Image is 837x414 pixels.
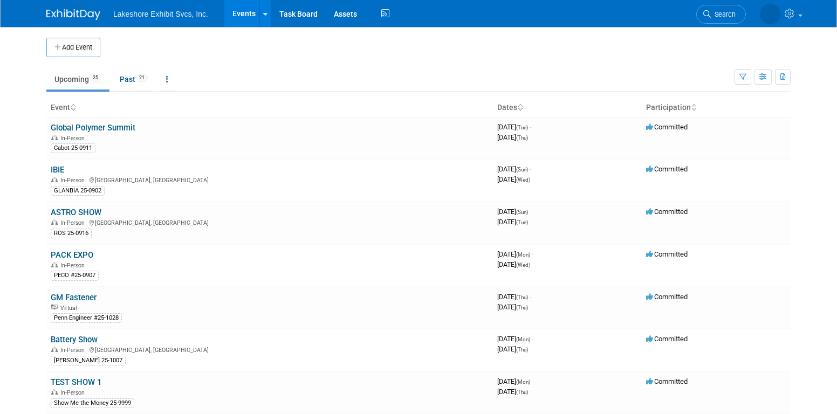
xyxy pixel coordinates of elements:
span: (Mon) [516,252,530,258]
a: Sort by Participation Type [691,103,696,112]
a: Global Polymer Summit [51,123,135,133]
span: (Sun) [516,209,528,215]
span: (Tue) [516,125,528,130]
span: Virtual [60,305,80,312]
div: [GEOGRAPHIC_DATA], [GEOGRAPHIC_DATA] [51,345,489,354]
img: Virtual Event [51,305,58,310]
div: Cabot 25-0911 [51,143,95,153]
a: Sort by Start Date [517,103,523,112]
div: ROS 25-0916 [51,229,92,238]
img: In-Person Event [51,347,58,352]
button: Add Event [46,38,100,57]
span: [DATE] [497,133,528,141]
span: Committed [646,250,688,258]
a: Upcoming25 [46,69,109,89]
span: [DATE] [497,123,531,131]
span: (Thu) [516,389,528,395]
span: Committed [646,123,688,131]
img: In-Person Event [51,219,58,225]
span: In-Person [60,135,88,142]
span: Lakeshore Exhibit Svcs, Inc. [113,10,208,18]
span: [DATE] [497,175,530,183]
span: (Sun) [516,167,528,172]
span: - [532,335,533,343]
span: 21 [136,74,148,82]
span: Search [711,10,736,18]
div: Penn Engineer #25-1028 [51,313,122,323]
span: [DATE] [497,208,531,216]
div: [GEOGRAPHIC_DATA], [GEOGRAPHIC_DATA] [51,218,489,226]
span: (Mon) [516,379,530,385]
span: (Thu) [516,294,528,300]
img: MICHELLE MOYA [760,4,780,24]
th: Participation [642,99,791,117]
span: (Thu) [516,135,528,141]
img: In-Person Event [51,262,58,267]
span: - [530,123,531,131]
span: Committed [646,335,688,343]
a: GM Fastener [51,293,97,302]
span: (Wed) [516,262,530,268]
span: In-Person [60,389,88,396]
span: (Tue) [516,219,528,225]
span: [DATE] [497,218,528,226]
div: [PERSON_NAME] 25-1007 [51,356,126,365]
a: Battery Show [51,335,98,344]
span: - [530,293,531,301]
div: [GEOGRAPHIC_DATA], [GEOGRAPHIC_DATA] [51,175,489,184]
span: Committed [646,165,688,173]
img: ExhibitDay [46,9,100,20]
a: Past21 [112,69,156,89]
span: In-Person [60,262,88,269]
span: [DATE] [497,303,528,311]
a: PACK EXPO [51,250,93,260]
a: TEST SHOW 1 [51,377,101,387]
span: (Wed) [516,177,530,183]
th: Event [46,99,493,117]
a: Search [696,5,746,24]
img: In-Person Event [51,135,58,140]
span: 25 [90,74,101,82]
span: [DATE] [497,335,533,343]
span: [DATE] [497,345,528,353]
span: Committed [646,208,688,216]
a: IBIE [51,165,64,175]
span: (Thu) [516,305,528,310]
span: - [530,165,531,173]
span: In-Person [60,347,88,354]
a: ASTRO SHOW [51,208,101,217]
span: In-Person [60,177,88,184]
span: Committed [646,377,688,385]
span: [DATE] [497,388,528,396]
span: (Thu) [516,347,528,353]
div: GLANBIA 25-0902 [51,186,105,196]
th: Dates [493,99,642,117]
div: PECO #25-0907 [51,271,99,280]
span: In-Person [60,219,88,226]
span: [DATE] [497,250,533,258]
img: In-Person Event [51,389,58,395]
span: [DATE] [497,260,530,268]
a: Sort by Event Name [70,103,76,112]
span: Committed [646,293,688,301]
span: [DATE] [497,165,531,173]
span: (Mon) [516,336,530,342]
img: In-Person Event [51,177,58,182]
span: - [532,250,533,258]
span: [DATE] [497,293,531,301]
span: - [530,208,531,216]
span: [DATE] [497,377,533,385]
span: - [532,377,533,385]
div: Show Me the Money 25-9999 [51,398,134,408]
